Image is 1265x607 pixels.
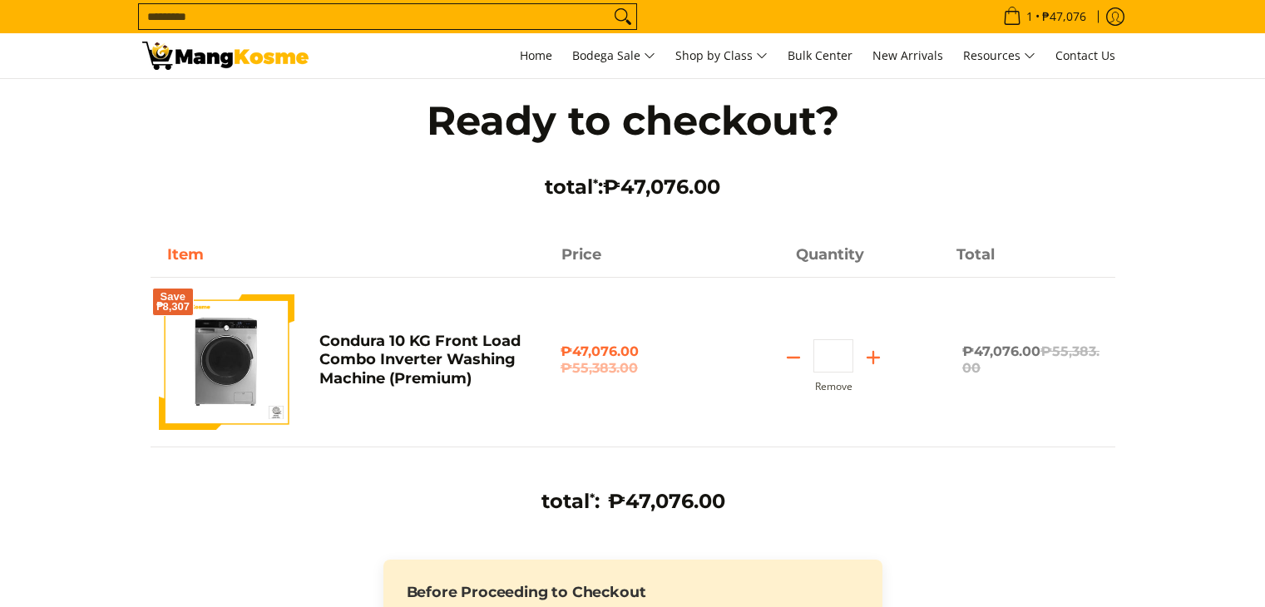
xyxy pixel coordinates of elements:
[788,47,852,63] span: Bulk Center
[407,583,859,601] h3: Before Proceeding to Checkout
[779,33,861,78] a: Bulk Center
[541,489,600,514] h3: total :
[608,489,725,513] span: ₱47,076.00
[392,175,874,200] h3: total :
[561,343,704,377] span: ₱47,076.00
[962,343,1099,376] del: ₱55,383.00
[955,33,1044,78] a: Resources
[159,294,294,430] img: Default Title Condura 10 KG Front Load Combo Inverter Washing Machine (Premium)
[773,344,813,371] button: Subtract
[1047,33,1124,78] a: Contact Us
[1055,47,1115,63] span: Contact Us
[610,4,636,29] button: Search
[675,46,768,67] span: Shop by Class
[872,47,943,63] span: New Arrivals
[392,96,874,146] h1: Ready to checkout?
[319,332,521,387] a: Condura 10 KG Front Load Combo Inverter Washing Machine (Premium)
[142,42,309,70] img: Your Shopping Cart | Mang Kosme
[963,46,1035,67] span: Resources
[1024,11,1035,22] span: 1
[1040,11,1089,22] span: ₱47,076
[962,343,1099,376] span: ₱47,076.00
[572,46,655,67] span: Bodega Sale
[561,360,704,377] del: ₱55,383.00
[998,7,1091,26] span: •
[853,344,893,371] button: Add
[603,175,720,199] span: ₱47,076.00
[564,33,664,78] a: Bodega Sale
[156,292,190,312] span: Save ₱8,307
[815,381,852,392] button: Remove
[520,47,552,63] span: Home
[864,33,951,78] a: New Arrivals
[325,33,1124,78] nav: Main Menu
[511,33,561,78] a: Home
[667,33,776,78] a: Shop by Class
